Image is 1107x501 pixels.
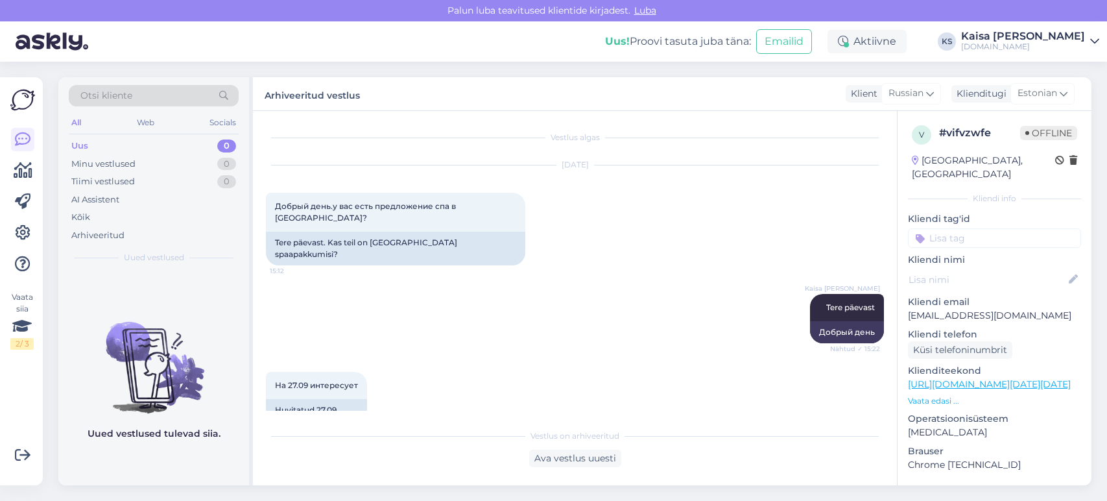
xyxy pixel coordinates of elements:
img: No chats [58,299,249,415]
span: Russian [888,86,923,101]
span: Nähtud ✓ 15:22 [830,344,880,354]
div: 0 [217,158,236,171]
div: Web [134,114,157,131]
div: Kõik [71,211,90,224]
span: Offline [1020,126,1077,140]
span: Otsi kliente [80,89,132,103]
div: Minu vestlused [71,158,136,171]
div: Ava vestlus uuesti [529,450,621,467]
p: Operatsioonisüsteem [908,412,1081,426]
div: Tiimi vestlused [71,175,135,188]
div: All [69,114,84,131]
div: [PERSON_NAME] [908,485,1081,496]
div: Aktiivne [827,30,907,53]
span: Добрый день.у вас есть предложение спа в [GEOGRAPHIC_DATA]? [275,201,458,223]
span: Luba [630,5,660,16]
span: Estonian [1018,86,1057,101]
div: Proovi tasuta juba täna: [605,34,751,49]
input: Lisa nimi [909,273,1066,287]
div: Kliendi info [908,193,1081,204]
a: Kaisa [PERSON_NAME][DOMAIN_NAME] [961,31,1099,52]
b: Uus! [605,35,630,47]
div: 0 [217,175,236,188]
p: Kliendi telefon [908,328,1081,341]
div: Klienditugi [951,87,1006,101]
span: Uued vestlused [124,252,184,263]
div: Klient [846,87,877,101]
p: [EMAIL_ADDRESS][DOMAIN_NAME] [908,309,1081,323]
div: # vifvzwfe [939,125,1020,141]
input: Lisa tag [908,228,1081,248]
p: Kliendi email [908,295,1081,309]
p: Klienditeekond [908,364,1081,378]
p: Uued vestlused tulevad siia. [88,427,220,441]
div: Vestlus algas [266,132,884,143]
div: Socials [207,114,239,131]
div: [GEOGRAPHIC_DATA], [GEOGRAPHIC_DATA] [912,154,1055,181]
div: [DATE] [266,159,884,171]
div: AI Assistent [71,193,119,206]
p: Kliendi tag'id [908,212,1081,226]
span: Vestlus on arhiveeritud [530,430,619,442]
span: Tere päevast [826,302,875,312]
label: Arhiveeritud vestlus [265,85,360,103]
button: Emailid [756,29,812,54]
p: Kliendi nimi [908,253,1081,267]
p: Vaata edasi ... [908,395,1081,407]
div: 2 / 3 [10,338,34,350]
p: Brauser [908,445,1081,458]
div: Arhiveeritud [71,229,125,242]
div: [DOMAIN_NAME] [961,42,1085,52]
a: [URL][DOMAIN_NAME][DATE][DATE] [908,378,1071,390]
div: KS [938,32,956,51]
p: Chrome [TECHNICAL_ID] [908,458,1081,472]
div: 0 [217,140,236,153]
div: Tere päevast. Kas teil on [GEOGRAPHIC_DATA] spaapakkumisi? [266,232,525,265]
img: Askly Logo [10,88,35,112]
div: Kaisa [PERSON_NAME] [961,31,1085,42]
p: [MEDICAL_DATA] [908,426,1081,439]
span: v [919,130,924,140]
div: Vaata siia [10,291,34,350]
span: На 27.09 интересует [275,380,358,390]
div: Uus [71,140,88,153]
span: 15:12 [270,266,318,276]
div: Küsi telefoninumbrit [908,341,1012,359]
div: Добрый день [810,321,884,343]
div: Huvitatud 27.09 [266,399,367,421]
span: Kaisa [PERSON_NAME] [805,284,880,293]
